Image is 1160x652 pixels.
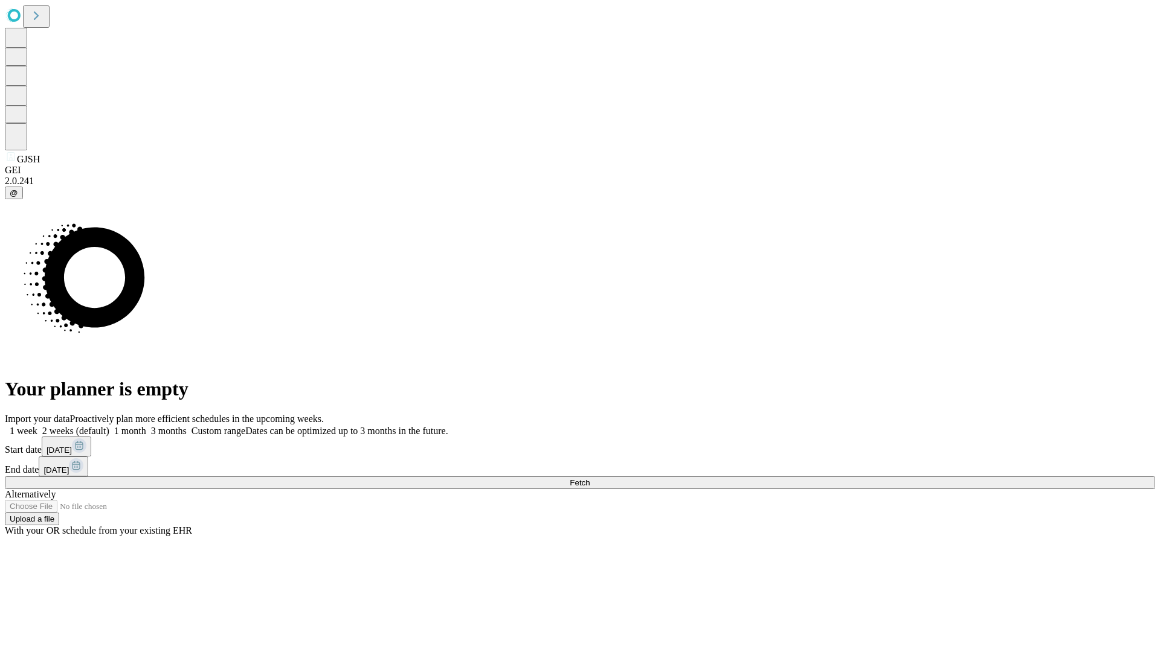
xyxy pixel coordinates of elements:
span: Alternatively [5,489,56,499]
span: 3 months [151,426,187,436]
span: Custom range [192,426,245,436]
span: GJSH [17,154,40,164]
span: [DATE] [47,446,72,455]
span: Fetch [570,478,590,487]
div: Start date [5,436,1155,456]
button: [DATE] [42,436,91,456]
div: End date [5,456,1155,476]
span: With your OR schedule from your existing EHR [5,525,192,535]
span: Proactively plan more efficient schedules in the upcoming weeks. [70,414,324,424]
div: GEI [5,165,1155,176]
button: Upload a file [5,513,59,525]
h1: Your planner is empty [5,378,1155,400]
button: @ [5,187,23,199]
button: Fetch [5,476,1155,489]
div: 2.0.241 [5,176,1155,187]
span: 1 month [114,426,146,436]
button: [DATE] [39,456,88,476]
span: 2 weeks (default) [42,426,109,436]
span: [DATE] [43,465,69,475]
span: @ [10,188,18,197]
span: Dates can be optimized up to 3 months in the future. [245,426,448,436]
span: 1 week [10,426,37,436]
span: Import your data [5,414,70,424]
